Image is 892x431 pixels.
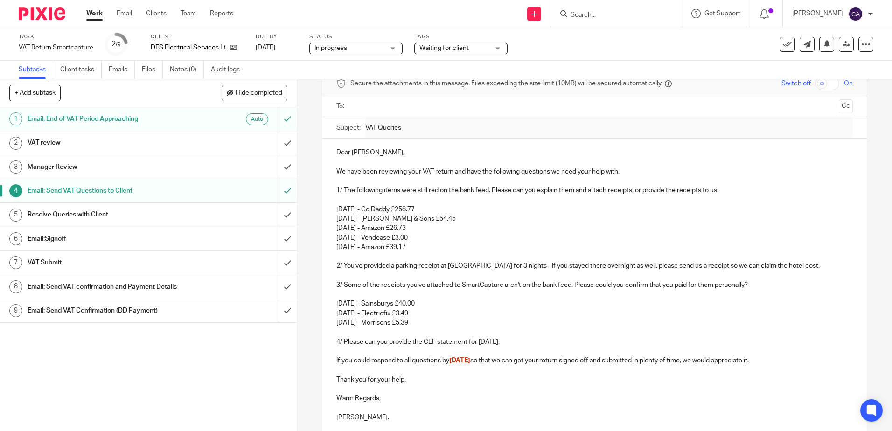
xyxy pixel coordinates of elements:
a: Notes (0) [170,61,204,79]
a: Audit logs [211,61,247,79]
div: 5 [9,209,22,222]
a: Clients [146,9,167,18]
div: VAT Return Smartcapture [19,43,93,52]
label: Status [309,33,403,41]
h1: VAT Submit [28,256,188,270]
label: Subject: [336,123,361,132]
h1: Email: Send VAT Confirmation (DD Payment) [28,304,188,318]
img: svg%3E [848,7,863,21]
p: [PERSON_NAME]. [336,413,852,422]
p: [DATE] - Vendease £3.00 [336,233,852,243]
span: [DATE] [449,357,470,364]
small: /9 [116,42,121,47]
p: 2/ You've provided a parking receipt at [GEOGRAPHIC_DATA] for 3 nights - If you stayed there over... [336,261,852,271]
p: [DATE] - Go Daddy £258.77 [336,205,852,214]
button: Hide completed [222,85,287,101]
a: Email [117,9,132,18]
span: In progress [314,45,347,51]
p: We have been reviewing your VAT return and have the following questions we need your help with. [336,167,852,176]
p: [PERSON_NAME] [792,9,843,18]
div: 2 [9,137,22,150]
a: Work [86,9,103,18]
span: [DATE] [256,44,275,51]
p: [DATE] - Morrisons £5.39 [336,318,852,327]
label: Due by [256,33,298,41]
div: 2 [111,39,121,49]
p: Warm Regards, [336,394,852,403]
a: Subtasks [19,61,53,79]
img: Pixie [19,7,65,20]
label: To: [336,102,347,111]
h1: VAT review [28,136,188,150]
div: 8 [9,280,22,293]
p: 4/ Please can you provide the CEF statement for [DATE]. [336,337,852,347]
button: Cc [839,99,853,113]
button: + Add subtask [9,85,61,101]
a: Reports [210,9,233,18]
span: Hide completed [236,90,282,97]
label: Client [151,33,244,41]
h1: Resolve Queries with Client [28,208,188,222]
div: Auto [246,113,268,125]
p: DES Electrical Services Ltd [151,43,225,52]
h1: Email: End of VAT Period Approaching [28,112,188,126]
p: 3/ Some of the receipts you've attached to SmartCapture aren't on the bank feed. Please could you... [336,280,852,290]
p: [DATE] - [PERSON_NAME] & Sons £54.45 [336,214,852,223]
input: Search [570,11,654,20]
span: Switch off [781,79,811,88]
div: 1 [9,112,22,125]
p: Dear [PERSON_NAME], [336,148,852,157]
a: Team [181,9,196,18]
p: 1/ The following items were still red on the bank feed. Please can you explain them and attach re... [336,186,852,195]
span: Secure the attachments in this message. Files exceeding the size limit (10MB) will be secured aut... [350,79,662,88]
a: Files [142,61,163,79]
p: [DATE] - Sainsburys £40.00 [336,299,852,308]
div: 4 [9,184,22,197]
a: Client tasks [60,61,102,79]
span: Get Support [704,10,740,17]
label: Task [19,33,93,41]
p: [DATE] - Amazon £26.73 [336,223,852,233]
div: 3 [9,160,22,174]
span: Waiting for client [419,45,469,51]
h1: Email:Signoff [28,232,188,246]
h1: Manager Review [28,160,188,174]
p: [DATE] - Amazon £39.17 [336,243,852,252]
div: 6 [9,232,22,245]
p: [DATE] - Electricfix £3.49 [336,309,852,318]
div: 9 [9,304,22,317]
label: Tags [414,33,508,41]
p: Thank you for your help. [336,375,852,384]
h1: Email: Send VAT confirmation and Payment Details [28,280,188,294]
div: 7 [9,256,22,269]
span: On [844,79,853,88]
h1: Email: Send VAT Questions to Client [28,184,188,198]
p: If you could respond to all questions by so that we can get your return signed off and submitted ... [336,356,852,365]
a: Emails [109,61,135,79]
